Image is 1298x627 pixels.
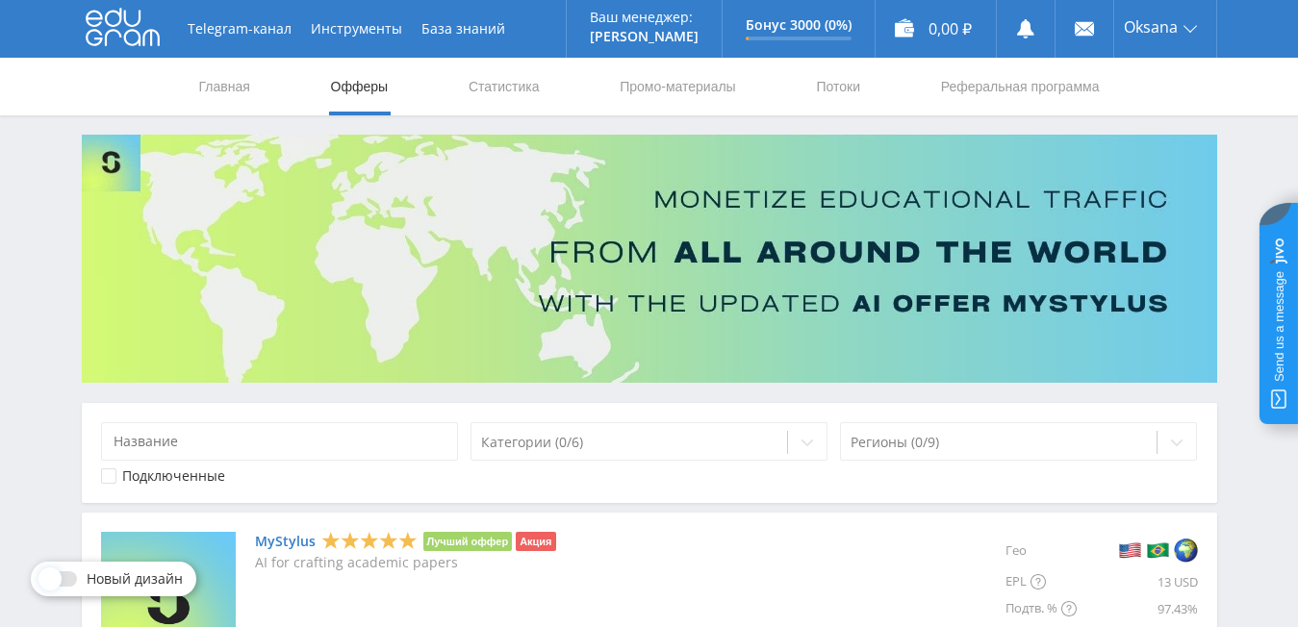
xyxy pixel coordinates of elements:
[255,555,556,570] p: AI for crafting academic papers
[321,531,418,551] div: 5 Stars
[516,532,555,551] li: Акция
[82,135,1217,383] img: Banner
[197,58,252,115] a: Главная
[1124,19,1178,35] span: Oksana
[1077,568,1198,595] div: 13 USD
[590,10,699,25] p: Ваш менеджер:
[814,58,862,115] a: Потоки
[101,422,459,461] input: Название
[255,534,316,549] a: MyStylus
[1005,595,1077,622] div: Подтв. %
[122,468,225,484] div: Подключенные
[590,29,699,44] p: [PERSON_NAME]
[1077,595,1198,622] div: 97.43%
[1005,532,1077,568] div: Гео
[618,58,737,115] a: Промо-материалы
[939,58,1102,115] a: Реферальная программа
[329,58,391,115] a: Офферы
[1005,568,1077,595] div: EPL
[467,58,542,115] a: Статистика
[746,17,852,33] p: Бонус 3000 (0%)
[87,571,183,587] span: Новый дизайн
[423,532,513,551] li: Лучший оффер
